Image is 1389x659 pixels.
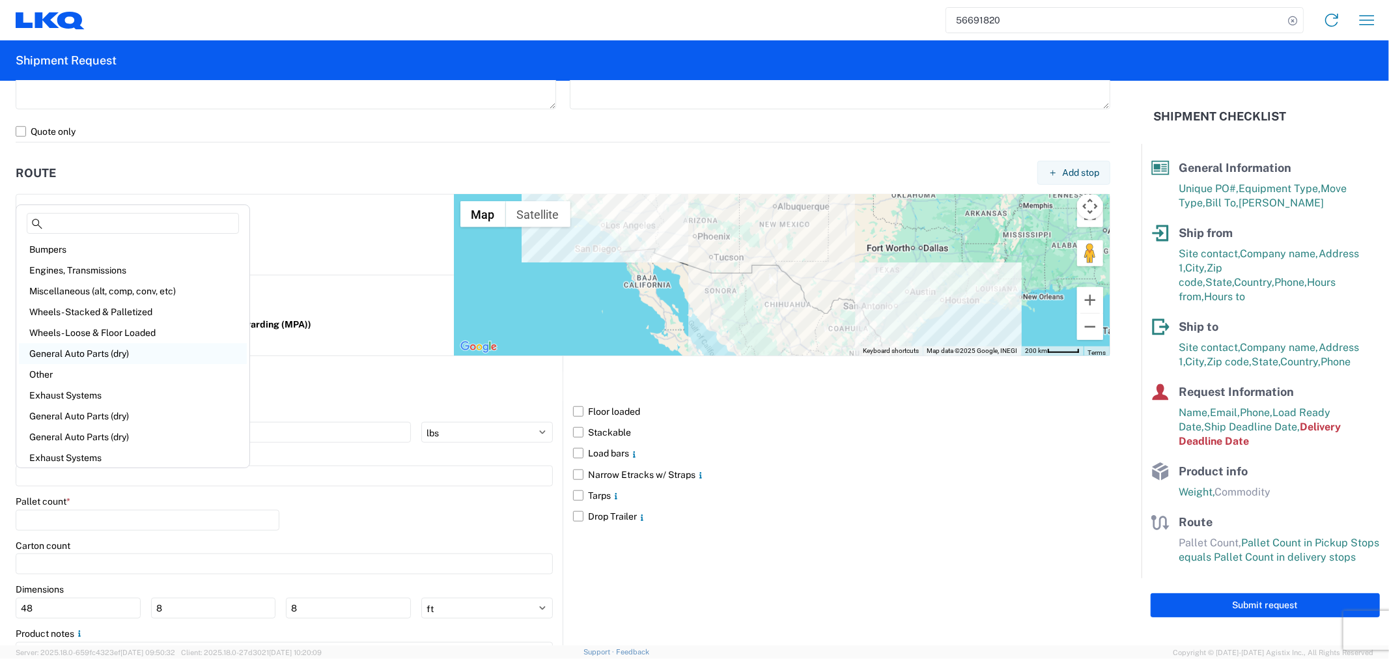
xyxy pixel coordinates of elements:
div: General Auto Parts (dry) [19,427,247,447]
label: Tarps [573,485,1110,506]
h2: Shipment Checklist [1153,109,1286,124]
span: City, [1185,356,1207,368]
button: Add stop [1037,161,1110,185]
span: State, [1252,356,1280,368]
span: City, [1185,262,1207,274]
button: Keyboard shortcuts [863,346,919,356]
button: Zoom out [1077,314,1103,340]
span: [DATE] 09:50:32 [120,649,175,656]
label: Pallet count [16,496,70,507]
span: Country, [1234,276,1274,288]
span: Client: 2025.18.0-27d3021 [181,649,322,656]
span: Copyright © [DATE]-[DATE] Agistix Inc., All Rights Reserved [1173,647,1373,658]
a: Open this area in Google Maps (opens a new window) [457,339,500,356]
span: Route [1179,515,1213,529]
div: Wheels - Loose & Floor Loaded [19,322,247,343]
img: Google [457,339,500,356]
span: Pallet Count in Pickup Stops equals Pallet Count in delivery stops [1179,537,1379,563]
span: Server: 2025.18.0-659fc4323ef [16,649,175,656]
span: Ship from [1179,226,1233,240]
span: General Information [1179,161,1291,175]
span: Pallet Count, [1179,537,1241,549]
label: Product notes [16,628,85,639]
button: Show satellite imagery [506,201,570,227]
button: Drag Pegman onto the map to open Street View [1077,240,1103,266]
a: Support [583,648,616,656]
label: Dimensions [16,583,64,595]
span: Add stop [1062,167,1099,179]
span: Equipment Type, [1239,182,1321,195]
span: Company name, [1240,341,1319,354]
input: H [286,598,411,619]
div: Engines, Transmissions [19,260,247,281]
input: L [16,598,141,619]
span: Zip code, [1207,356,1252,368]
span: State, [1205,276,1234,288]
button: Show street map [460,201,506,227]
div: Exhaust Systems [19,447,247,468]
label: Quote only [16,121,1110,142]
div: Miscellaneous (alt, comp, conv, etc) [19,281,247,301]
span: Product info [1179,464,1248,478]
span: Country, [1280,356,1321,368]
span: Site contact, [1179,341,1240,354]
span: Hours to [1204,290,1245,303]
strong: 1. [25,204,32,220]
button: Zoom in [1077,287,1103,313]
div: Wheels - Stacked & Palletized [19,301,247,322]
span: Ship Deadline Date, [1204,421,1300,433]
span: Bill To, [1205,197,1239,209]
span: 200 km [1025,347,1047,354]
span: Company name, [1240,247,1319,260]
span: Weight, [1179,486,1214,498]
span: Phone, [1274,276,1307,288]
div: Other [19,364,247,385]
h2: Shipment Request [16,53,117,68]
button: Map Scale: 200 km per 46 pixels [1021,346,1084,356]
label: Floor loaded [573,401,1110,422]
h2: Route [16,167,56,180]
a: Feedback [616,648,649,656]
label: Stackable [573,422,1110,443]
div: General Auto Parts (dry) [19,343,247,364]
span: Email, [1210,406,1240,419]
span: [DATE] 10:20:09 [269,649,322,656]
label: Narrow Etracks w/ Straps [573,464,1110,485]
div: Exhaust Systems [19,385,247,406]
span: Commodity [1214,486,1270,498]
span: Unique PO#, [1179,182,1239,195]
button: Map camera controls [1077,193,1103,219]
input: Shipment, tracking or reference number [946,8,1284,33]
span: Name, [1179,406,1210,419]
input: W [151,598,276,619]
div: Bumpers [19,239,247,260]
div: General Auto Parts (dry) [19,406,247,427]
button: Submit request [1151,593,1380,617]
span: Phone [1321,356,1351,368]
label: Drop Trailer [573,506,1110,527]
label: Carton count [16,540,70,552]
span: [PERSON_NAME] [1239,197,1324,209]
label: Load bars [573,443,1110,464]
span: Request Information [1179,385,1294,399]
span: Map data ©2025 Google, INEGI [927,347,1017,354]
span: Phone, [1240,406,1272,419]
a: Terms [1087,349,1106,356]
span: Site contact, [1179,247,1240,260]
span: Ship to [1179,320,1218,333]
